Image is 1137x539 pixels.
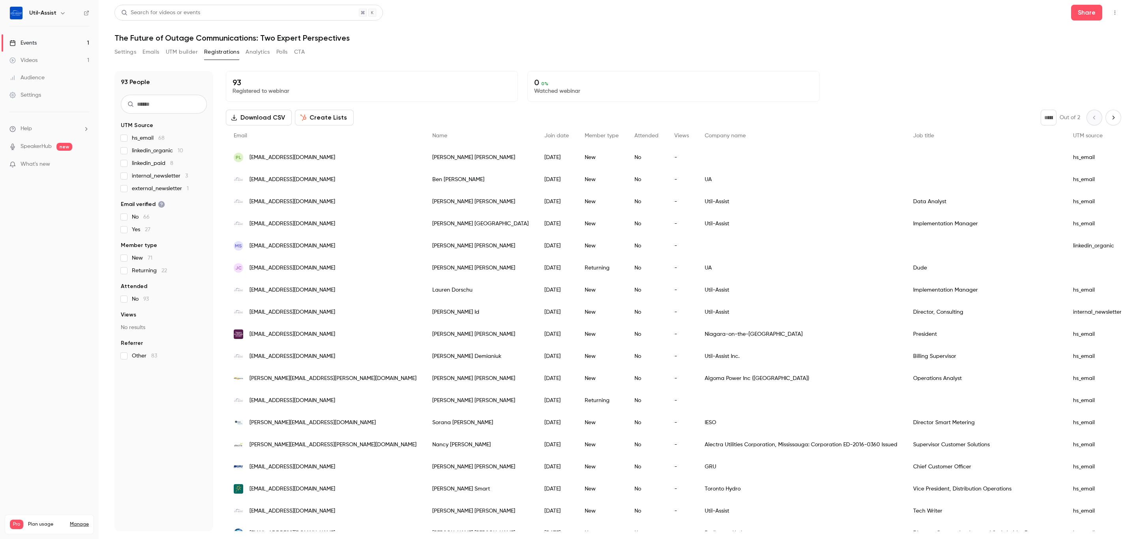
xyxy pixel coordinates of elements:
[577,345,627,367] div: New
[537,235,577,257] div: [DATE]
[627,168,666,191] div: No
[432,133,447,138] span: Name
[295,110,354,125] button: Create Lists
[121,311,136,319] span: Views
[121,324,207,331] p: No results
[424,500,537,522] div: [PERSON_NAME] [PERSON_NAME]
[577,500,627,522] div: New
[424,257,537,279] div: [PERSON_NAME] [PERSON_NAME]
[666,146,697,168] div: -
[666,213,697,235] div: -
[132,352,157,360] span: Other
[666,257,697,279] div: -
[250,529,335,537] span: [EMAIL_ADDRESS][DOMAIN_NAME]
[1073,133,1103,138] span: UTM source
[627,412,666,434] div: No
[21,125,32,133] span: Help
[132,226,150,234] span: Yes
[424,213,537,235] div: [PERSON_NAME] [GEOGRAPHIC_DATA]
[1065,500,1131,522] div: hs_email
[121,77,150,87] h1: 93 People
[250,330,335,339] span: [EMAIL_ADDRESS][DOMAIN_NAME]
[424,279,537,301] div: Lauren Dorschu
[250,286,335,294] span: [EMAIL_ADDRESS][DOMAIN_NAME]
[697,456,905,478] div: GRU
[697,500,905,522] div: Util-Assist
[250,242,335,250] span: [EMAIL_ADDRESS][DOMAIN_NAME]
[1065,434,1131,456] div: hs_email
[666,367,697,389] div: -
[585,133,619,138] span: Member type
[234,329,243,339] img: notlhydro.com
[121,122,207,360] section: facet-groups
[276,46,288,58] button: Polls
[424,345,537,367] div: [PERSON_NAME] Demianiuk
[905,434,1065,456] div: Supervisor Customer Solutions
[1065,146,1131,168] div: hs_email
[697,367,905,389] div: Algoma Power Inc ([GEOGRAPHIC_DATA])
[666,168,697,191] div: -
[1065,412,1131,434] div: hs_email
[10,7,23,19] img: Util-Assist
[424,412,537,434] div: Sorana [PERSON_NAME]
[250,463,335,471] span: [EMAIL_ADDRESS][DOMAIN_NAME]
[537,168,577,191] div: [DATE]
[178,148,183,153] span: 10
[627,279,666,301] div: No
[234,528,243,538] img: burlingtonhydro.com
[905,213,1065,235] div: Implementation Manager
[161,268,167,273] span: 22
[114,46,136,58] button: Settings
[132,295,149,303] span: No
[235,264,242,271] span: JC
[577,478,627,500] div: New
[697,323,905,345] div: Niagara-on-the-[GEOGRAPHIC_DATA]
[577,257,627,279] div: Returning
[424,146,537,168] div: [PERSON_NAME] [PERSON_NAME]
[697,434,905,456] div: Alectra Utilities Corporation, Mississauga: Corporation ED-2016-0360 Issued
[234,506,243,516] img: util-assist.com
[697,279,905,301] div: Util-Assist
[9,91,41,99] div: Settings
[246,46,270,58] button: Analytics
[1065,345,1131,367] div: hs_email
[537,478,577,500] div: [DATE]
[10,520,23,529] span: Pro
[170,161,173,166] span: 8
[56,143,72,151] span: new
[21,160,50,168] span: What's new
[1065,478,1131,500] div: hs_email
[905,279,1065,301] div: Implementation Manager
[537,213,577,235] div: [DATE]
[577,412,627,434] div: New
[697,213,905,235] div: Util-Assist
[1071,5,1102,21] button: Share
[132,213,150,221] span: No
[1065,367,1131,389] div: hs_email
[674,133,689,138] span: Views
[634,133,659,138] span: Attended
[577,301,627,323] div: New
[537,191,577,213] div: [DATE]
[233,87,511,95] p: Registered to webinar
[250,153,335,162] span: [EMAIL_ADDRESS][DOMAIN_NAME]
[541,81,548,86] span: 0 %
[185,173,188,179] span: 3
[537,323,577,345] div: [DATE]
[234,374,243,383] img: algomapower.com
[1105,110,1121,125] button: Next page
[577,456,627,478] div: New
[132,185,189,193] span: external_newsletter
[143,46,159,58] button: Emails
[424,323,537,345] div: [PERSON_NAME] [PERSON_NAME]
[235,242,242,249] span: MS
[236,154,241,161] span: PL
[132,267,167,275] span: Returning
[697,412,905,434] div: IESO
[424,478,537,500] div: [PERSON_NAME] Smart
[905,412,1065,434] div: Director Smart Metering
[577,235,627,257] div: New
[234,175,243,184] img: util-assist.com
[424,434,537,456] div: Nancy [PERSON_NAME]
[1065,323,1131,345] div: hs_email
